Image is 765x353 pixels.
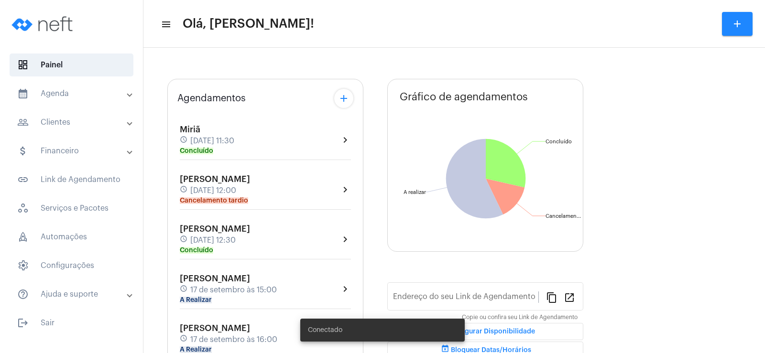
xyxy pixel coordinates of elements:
span: Conectado [308,325,342,335]
mat-chip: A Realizar [180,297,212,303]
span: [DATE] 11:30 [190,137,234,145]
span: Link de Agendamento [10,168,133,191]
mat-chip: A Realizar [180,346,212,353]
mat-panel-title: Ajuda e suporte [17,289,128,300]
mat-expansion-panel-header: sidenav iconAgenda [6,82,143,105]
mat-icon: schedule [180,136,188,146]
mat-icon: sidenav icon [17,88,29,99]
span: Painel [10,53,133,76]
span: sidenav icon [17,59,29,71]
span: [PERSON_NAME] [180,175,250,183]
span: [DATE] 12:00 [190,186,236,195]
span: Configurações [10,254,133,277]
span: 17 de setembro às 15:00 [190,286,277,294]
img: logo-neft-novo-2.png [8,5,79,43]
input: Link [393,294,538,303]
span: sidenav icon [17,231,29,243]
span: sidenav icon [17,203,29,214]
span: Serviços e Pacotes [10,197,133,220]
mat-expansion-panel-header: sidenav iconAjuda e suporte [6,283,143,306]
span: Gráfico de agendamentos [400,91,528,103]
mat-icon: chevron_right [339,234,351,245]
mat-icon: schedule [180,334,188,345]
span: 17 de setembro às 16:00 [190,335,277,344]
mat-icon: sidenav icon [17,317,29,329]
mat-icon: chevron_right [339,184,351,195]
mat-icon: sidenav icon [17,174,29,185]
mat-icon: sidenav icon [17,145,29,157]
mat-icon: open_in_new [564,291,575,303]
span: [PERSON_NAME] [180,225,250,233]
span: [DATE] 12:30 [190,236,236,245]
span: sidenav icon [17,260,29,271]
mat-chip: Cancelamento tardio [180,197,248,204]
mat-icon: content_copy [546,291,557,303]
span: Sair [10,311,133,334]
mat-icon: sidenav icon [161,19,170,30]
mat-icon: sidenav icon [17,117,29,128]
text: Cancelamen... [546,214,581,219]
mat-chip: Concluído [180,247,213,254]
span: [PERSON_NAME] [180,274,250,283]
mat-icon: schedule [180,185,188,196]
mat-icon: add [338,93,350,104]
mat-expansion-panel-header: sidenav iconFinanceiro [6,139,143,162]
mat-icon: schedule [180,235,188,246]
mat-icon: sidenav icon [17,289,29,300]
mat-icon: chevron_right [339,283,351,295]
mat-chip: Concluído [180,148,213,154]
mat-expansion-panel-header: sidenav iconClientes [6,111,143,134]
span: Agendamentos [177,93,246,104]
text: A realizar [404,190,426,195]
span: Automações [10,225,133,248]
mat-icon: chevron_right [339,134,351,146]
span: Olá, [PERSON_NAME]! [183,16,314,32]
mat-panel-title: Financeiro [17,145,128,157]
mat-hint: Copie ou confira seu Link de Agendamento [462,314,578,321]
button: Configurar Disponibilidade [387,323,583,340]
mat-panel-title: Agenda [17,88,128,99]
mat-icon: schedule [180,285,188,295]
mat-icon: add [732,18,743,30]
span: Configurar Disponibilidade [436,328,535,335]
span: [PERSON_NAME] [180,324,250,332]
mat-panel-title: Clientes [17,117,128,128]
text: Concluído [546,139,572,144]
span: Miriã [180,125,200,134]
